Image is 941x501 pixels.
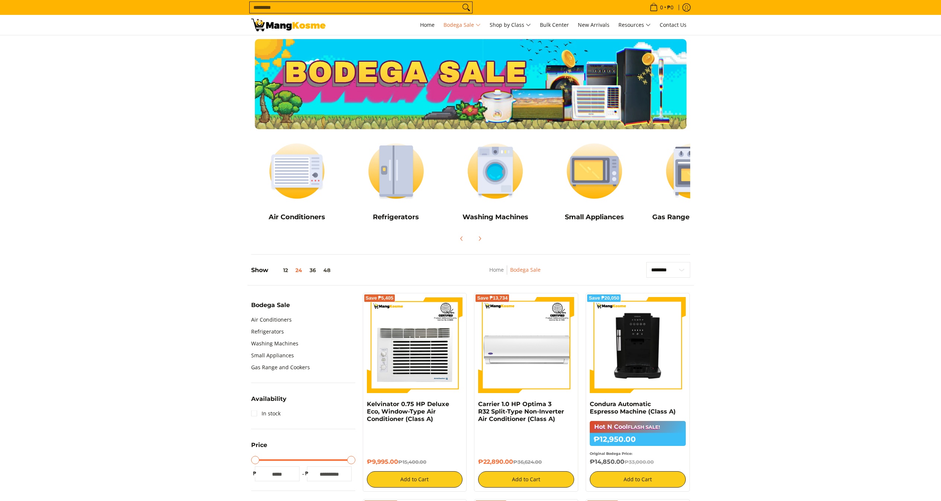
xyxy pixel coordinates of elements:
span: ₱ [303,470,311,477]
button: Search [460,2,472,13]
h6: ₱22,890.00 [478,458,574,466]
a: Bodega Sale [510,266,541,273]
span: Price [251,442,267,448]
h5: Show [251,267,334,274]
img: Condura Automatic Espresso Machine (Class A) [590,297,686,393]
span: Bulk Center [540,21,569,28]
del: ₱33,000.00 [624,459,654,465]
img: Bodega Sale l Mang Kosme: Cost-Efficient &amp; Quality Home Appliances [251,19,326,31]
button: Add to Cart [590,471,686,488]
a: Refrigerators [251,326,284,338]
img: Washing Machines [449,137,541,205]
span: Save ₱5,405 [366,296,394,300]
summary: Open [251,396,287,408]
a: Bodega Sale [440,15,484,35]
h5: Washing Machines [449,213,541,221]
img: Small Appliances [548,137,640,205]
img: Cookers [648,137,740,205]
img: Carrier 1.0 HP Optima 3 R32 Split-Type Non-Inverter Air Conditioner (Class A) [478,297,574,393]
span: ₱ [251,470,259,477]
img: Air Conditioners [251,137,343,205]
summary: Open [251,442,267,454]
nav: Breadcrumbs [440,265,590,282]
span: Bodega Sale [444,20,481,30]
img: Refrigerators [350,137,442,205]
button: 12 [268,267,292,273]
h6: ₱12,950.00 [590,433,686,446]
a: Resources [615,15,654,35]
span: Home [420,21,435,28]
h6: ₱14,850.00 [590,458,686,466]
button: Previous [454,230,470,247]
a: New Arrivals [574,15,613,35]
h5: Air Conditioners [251,213,343,221]
button: 36 [306,267,320,273]
h5: Refrigerators [350,213,442,221]
a: Bulk Center [536,15,573,35]
span: ₱0 [666,5,675,10]
del: ₱36,624.00 [513,459,542,465]
span: Bodega Sale [251,302,290,308]
a: Air Conditioners [251,314,292,326]
small: Original Bodega Price: [590,451,633,456]
span: Resources [618,20,651,30]
a: Contact Us [656,15,690,35]
a: In stock [251,408,281,419]
span: 0 [659,5,664,10]
nav: Main Menu [333,15,690,35]
a: Shop by Class [486,15,535,35]
span: New Arrivals [578,21,609,28]
a: Small Appliances [251,350,294,361]
del: ₱15,400.00 [398,459,426,465]
a: Home [416,15,438,35]
a: Small Appliances Small Appliances [548,137,640,227]
span: Availability [251,396,287,402]
a: Carrier 1.0 HP Optima 3 R32 Split-Type Non-Inverter Air Conditioner (Class A) [478,401,564,422]
span: Contact Us [660,21,686,28]
a: Refrigerators Refrigerators [350,137,442,227]
button: Add to Cart [367,471,463,488]
h6: ₱9,995.00 [367,458,463,466]
button: Next [471,230,488,247]
button: 24 [292,267,306,273]
span: Save ₱20,050 [589,296,619,300]
a: Home [489,266,504,273]
a: Condura Automatic Espresso Machine (Class A) [590,401,676,415]
span: Save ₱13,734 [477,296,508,300]
a: Kelvinator 0.75 HP Deluxe Eco, Window-Type Air Conditioner (Class A) [367,401,449,422]
a: Cookers Gas Range and Cookers [648,137,740,227]
img: Kelvinator 0.75 HP Deluxe Eco, Window-Type Air Conditioner (Class A) [367,297,463,393]
span: • [647,3,676,12]
a: Washing Machines Washing Machines [449,137,541,227]
a: Washing Machines [251,338,298,350]
h5: Gas Range and Cookers [648,213,740,221]
h5: Small Appliances [548,213,640,221]
span: Shop by Class [490,20,531,30]
a: Gas Range and Cookers [251,361,310,373]
summary: Open [251,302,290,314]
button: 48 [320,267,334,273]
button: Add to Cart [478,471,574,488]
a: Air Conditioners Air Conditioners [251,137,343,227]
